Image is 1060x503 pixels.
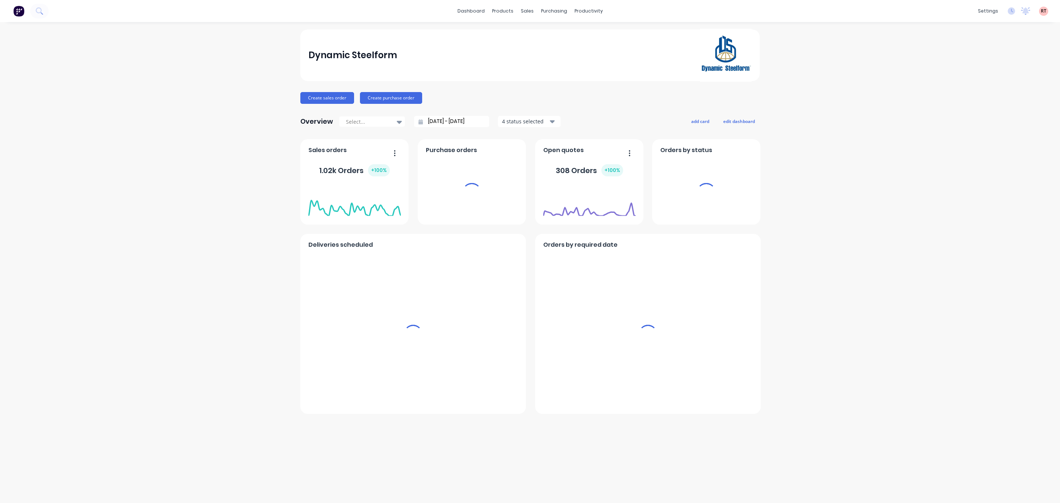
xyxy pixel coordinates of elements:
[700,29,752,82] img: Dynamic Steelform
[426,146,477,155] span: Purchase orders
[974,6,1002,17] div: settings
[368,164,390,176] div: + 100 %
[300,92,354,104] button: Create sales order
[319,164,390,176] div: 1.02k Orders
[686,116,714,126] button: add card
[454,6,488,17] a: dashboard
[543,146,584,155] span: Open quotes
[537,6,571,17] div: purchasing
[556,164,623,176] div: 308 Orders
[308,240,373,249] span: Deliveries scheduled
[502,117,548,125] div: 4 status selected
[571,6,607,17] div: productivity
[1041,8,1046,14] span: RT
[360,92,422,104] button: Create purchase order
[498,116,561,127] button: 4 status selected
[300,114,333,129] div: Overview
[308,48,397,63] div: Dynamic Steelform
[13,6,24,17] img: Factory
[488,6,517,17] div: products
[308,146,347,155] span: Sales orders
[601,164,623,176] div: + 100 %
[517,6,537,17] div: sales
[660,146,712,155] span: Orders by status
[718,116,760,126] button: edit dashboard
